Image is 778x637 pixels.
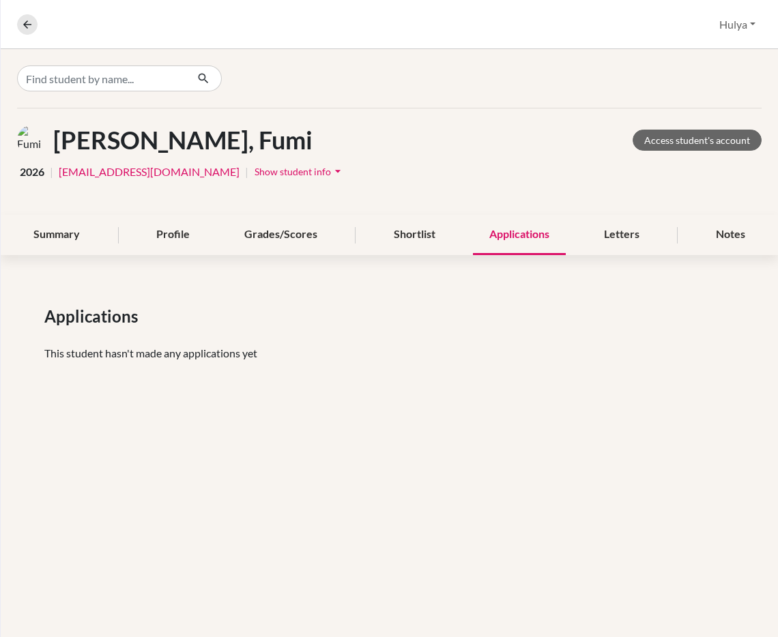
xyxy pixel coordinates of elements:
[254,161,345,182] button: Show student infoarrow_drop_down
[473,215,566,255] div: Applications
[17,125,48,155] img: Fumi Asakura's avatar
[59,164,240,180] a: [EMAIL_ADDRESS][DOMAIN_NAME]
[228,215,334,255] div: Grades/Scores
[53,125,313,155] h1: [PERSON_NAME], Fumi
[44,304,143,329] span: Applications
[331,164,345,178] i: arrow_drop_down
[633,130,762,151] a: Access student's account
[245,164,248,180] span: |
[700,215,762,255] div: Notes
[713,12,762,38] button: Hulya
[20,164,44,180] span: 2026
[44,345,734,361] p: This student hasn't made any applications yet
[50,164,53,180] span: |
[140,215,206,255] div: Profile
[377,215,452,255] div: Shortlist
[17,65,186,91] input: Find student by name...
[255,166,331,177] span: Show student info
[17,215,96,255] div: Summary
[588,215,656,255] div: Letters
